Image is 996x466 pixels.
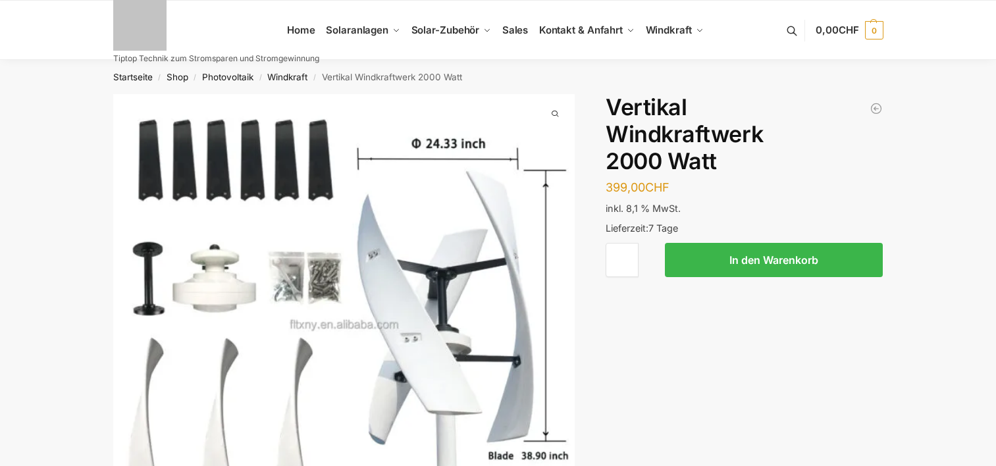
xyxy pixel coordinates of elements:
[865,21,883,39] span: 0
[202,72,253,82] a: Photovoltaik
[533,1,640,60] a: Kontakt & Anfahrt
[326,24,388,36] span: Solaranlagen
[406,1,496,60] a: Solar-Zubehör
[253,72,267,83] span: /
[648,222,678,234] span: 7 Tage
[839,24,859,36] span: CHF
[816,11,883,50] a: 0,00CHF 0
[167,72,188,82] a: Shop
[606,180,669,194] bdi: 399,00
[307,72,321,83] span: /
[646,24,692,36] span: Windkraft
[539,24,623,36] span: Kontakt & Anfahrt
[411,24,480,36] span: Solar-Zubehör
[606,243,639,277] input: Produktmenge
[188,72,202,83] span: /
[606,203,681,214] span: inkl. 8,1 % MwSt.
[665,243,883,277] button: In den Warenkorb
[113,55,319,63] p: Tiptop Technik zum Stromsparen und Stromgewinnung
[870,102,883,115] a: Windkraftanlage für Garten Terrasse
[496,1,533,60] a: Sales
[816,24,858,36] span: 0,00
[267,72,307,82] a: Windkraft
[606,222,678,234] span: Lieferzeit:
[640,1,709,60] a: Windkraft
[321,1,406,60] a: Solaranlagen
[90,60,906,94] nav: Breadcrumb
[153,72,167,83] span: /
[606,94,883,174] h1: Vertikal Windkraftwerk 2000 Watt
[645,180,669,194] span: CHF
[502,24,529,36] span: Sales
[113,72,153,82] a: Startseite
